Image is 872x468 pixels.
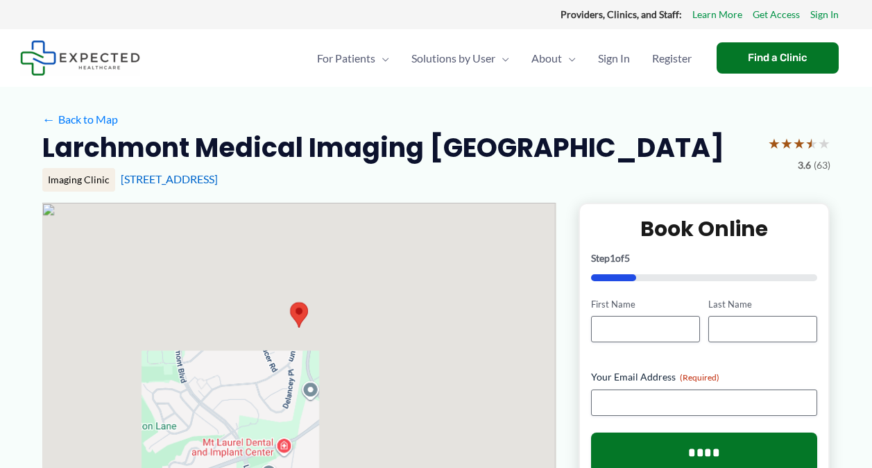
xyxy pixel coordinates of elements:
div: Imaging Clinic [42,168,115,192]
span: Sign In [598,34,630,83]
nav: Primary Site Navigation [306,34,703,83]
span: 3.6 [798,156,811,174]
a: Find a Clinic [717,42,839,74]
a: For PatientsMenu Toggle [306,34,400,83]
span: For Patients [317,34,375,83]
img: Expected Healthcare Logo - side, dark font, small [20,40,140,76]
span: Menu Toggle [375,34,389,83]
span: Solutions by User [411,34,495,83]
strong: Providers, Clinics, and Staff: [561,8,682,20]
p: Step of [591,253,818,263]
span: Menu Toggle [495,34,509,83]
a: Get Access [753,6,800,24]
span: ★ [780,131,793,156]
a: Sign In [587,34,641,83]
span: 5 [624,252,630,264]
label: Last Name [708,298,817,311]
span: Register [652,34,692,83]
span: ★ [818,131,830,156]
span: ← [42,112,55,126]
a: ←Back to Map [42,109,118,130]
h2: Book Online [591,215,818,242]
span: ★ [805,131,818,156]
a: Register [641,34,703,83]
span: About [531,34,562,83]
span: (Required) [680,372,719,383]
span: Menu Toggle [562,34,576,83]
a: Learn More [692,6,742,24]
a: AboutMenu Toggle [520,34,587,83]
label: Your Email Address [591,370,818,384]
a: Sign In [810,6,839,24]
span: ★ [768,131,780,156]
span: 1 [610,252,615,264]
label: First Name [591,298,700,311]
a: [STREET_ADDRESS] [121,172,218,185]
span: ★ [793,131,805,156]
h2: Larchmont Medical Imaging [GEOGRAPHIC_DATA] [42,131,724,165]
span: (63) [814,156,830,174]
a: Solutions by UserMenu Toggle [400,34,520,83]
